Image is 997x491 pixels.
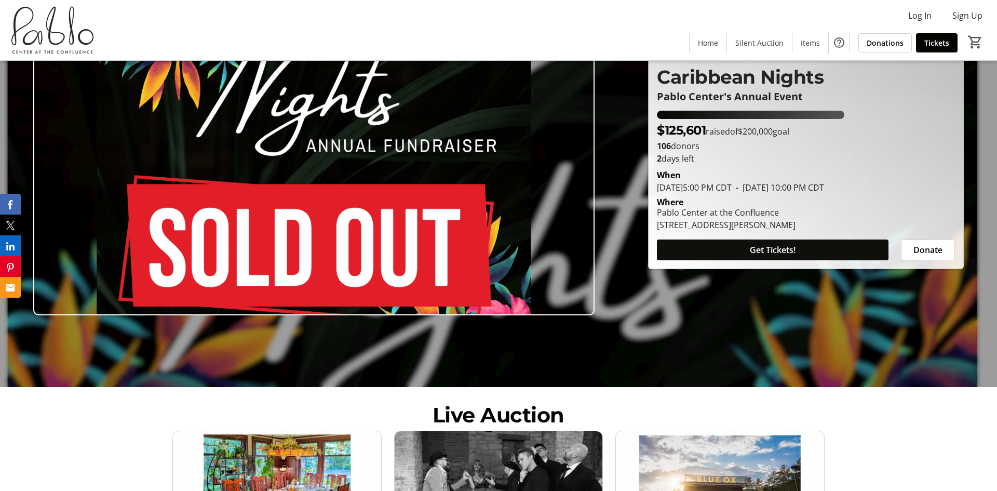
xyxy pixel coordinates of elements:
a: Tickets [916,33,958,52]
div: Where [657,198,683,206]
b: 106 [657,140,671,152]
span: $125,601 [657,123,706,138]
p: days left [657,152,955,165]
div: 62.800715% of fundraising goal reached [657,111,955,119]
div: Pablo Center at the Confluence [657,206,796,219]
span: Items [801,37,820,48]
img: Pablo Center's Logo [6,4,99,56]
span: Donate [913,244,942,256]
span: Sign Up [952,9,982,22]
span: Caribbean Nights [657,65,824,88]
a: Silent Auction [727,33,792,52]
a: Donations [858,33,912,52]
button: Cart [966,33,985,51]
span: Donations [867,37,904,48]
div: When [657,169,681,181]
span: 2 [657,153,662,164]
span: Log In [908,9,932,22]
span: Silent Auction [735,37,784,48]
button: Log In [900,7,940,24]
a: Items [792,33,828,52]
p: raised of goal [657,121,789,140]
button: Sign Up [944,7,991,24]
button: Get Tickets! [657,240,888,260]
span: - [732,182,743,193]
a: Home [690,33,726,52]
span: [DATE] 10:00 PM CDT [732,182,824,193]
span: Tickets [924,37,949,48]
p: donors [657,140,955,152]
span: [DATE] 5:00 PM CDT [657,182,732,193]
span: $200,000 [738,126,773,137]
p: Pablo Center's Annual Event [657,91,955,102]
div: Live Auction [433,400,564,431]
button: Help [829,32,850,53]
button: Donate [901,240,955,260]
div: [STREET_ADDRESS][PERSON_NAME] [657,219,796,231]
span: Get Tickets! [750,244,796,256]
span: Home [698,37,718,48]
